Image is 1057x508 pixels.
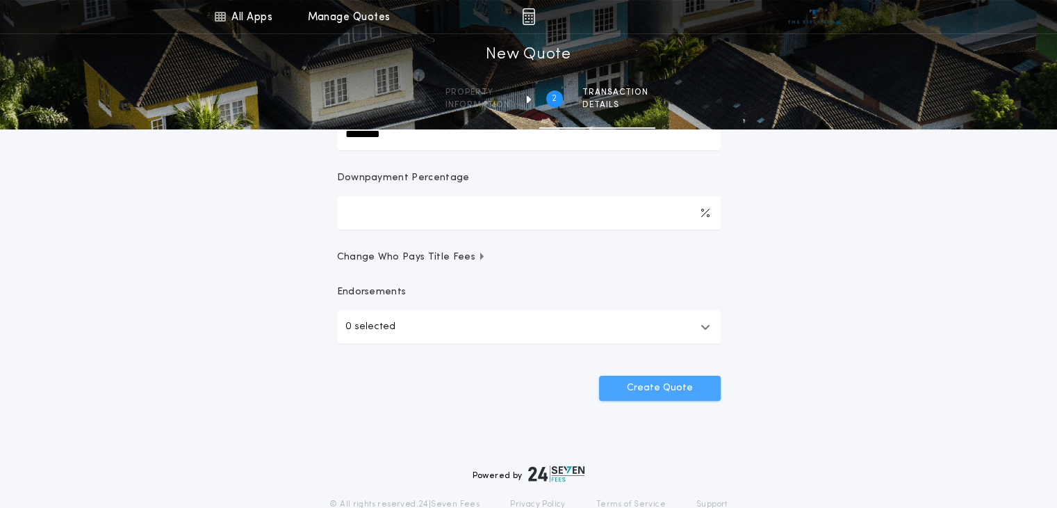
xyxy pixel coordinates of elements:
[473,466,585,482] div: Powered by
[337,196,721,230] input: Downpayment Percentage
[599,376,721,401] button: Create Quote
[582,87,648,98] span: Transaction
[582,100,648,111] span: details
[788,10,840,24] img: vs-icon
[528,466,585,482] img: logo
[337,251,486,264] span: Change Who Pays Title Fees
[552,93,557,104] h2: 2
[337,171,470,185] p: Downpayment Percentage
[337,310,721,344] button: 0 selected
[345,319,395,335] p: 0 selected
[337,251,721,264] button: Change Who Pays Title Fees
[445,100,510,111] span: information
[445,87,510,98] span: Property
[522,8,535,25] img: img
[486,44,571,66] h1: New Quote
[337,117,721,150] input: New Loan Amount
[337,285,721,299] p: Endorsements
